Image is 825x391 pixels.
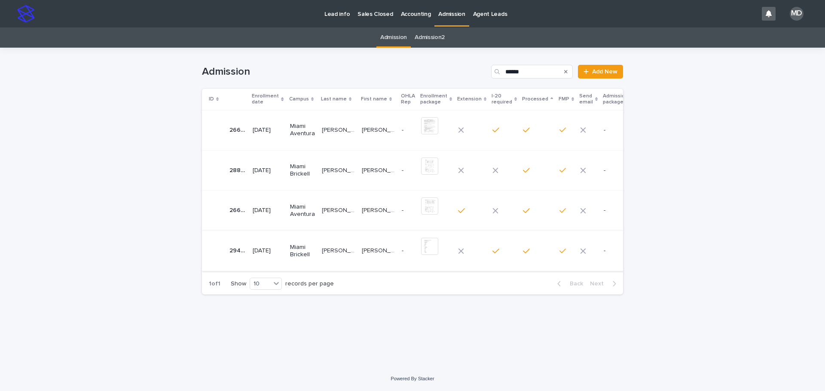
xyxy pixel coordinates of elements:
tr: 2664626646 [DATE]Miami Aventura[PERSON_NAME][PERSON_NAME] [PERSON_NAME] [PERSON_NAME][PERSON_NAME... [202,110,647,150]
p: ADOLFO JOREL [362,246,397,255]
p: Admission package [603,91,628,107]
button: Back [550,280,587,288]
p: Send email [579,91,593,107]
a: Admission [380,27,407,48]
p: Campus [289,94,309,104]
div: MD [790,7,804,21]
a: Powered By Stacker [391,376,434,381]
p: Extension [457,94,482,104]
p: [DATE] [253,167,283,174]
p: ID [209,94,214,104]
p: - [402,247,414,255]
p: Miami Aventura [290,123,315,137]
p: - [604,207,633,214]
p: First name [361,94,387,104]
p: OHLA Rep [401,91,415,107]
tr: 2664626646 [DATE]Miami Aventura[PERSON_NAME][PERSON_NAME] [PERSON_NAME] [PERSON_NAME][PERSON_NAME... [202,191,647,231]
p: - [604,127,633,134]
p: Miami Brickell [290,244,315,258]
p: FMP [559,94,569,104]
p: I-20 required [492,91,512,107]
tr: 2945229452 [DATE]Miami Brickell[PERSON_NAME][PERSON_NAME] [PERSON_NAME][PERSON_NAME] -- [202,231,647,271]
p: Show [231,280,246,288]
p: 1 of 1 [202,273,227,294]
p: Maria Eduarda [362,165,397,174]
p: 28809 [229,165,247,174]
p: - [402,167,414,174]
p: - [604,167,633,174]
span: Back [565,281,583,287]
p: JORGE FRANSCISCO ABELARDO [362,125,397,134]
p: Enrollment date [252,91,279,107]
p: [DATE] [253,127,283,134]
a: Add New [578,65,623,79]
span: Add New [592,69,617,75]
p: - [402,127,414,134]
p: Cheveau Garcia [322,165,357,174]
p: [DATE] [253,207,283,214]
span: Next [590,281,609,287]
p: JORGE FRANSCISCO ABELARDO [362,205,397,214]
p: records per page [285,280,334,288]
p: - [604,247,633,255]
h1: Admission [202,66,488,78]
tr: 2880928809 [DATE]Miami Brickell[PERSON_NAME][PERSON_NAME] [PERSON_NAME] [PERSON_NAME][PERSON_NAME... [202,150,647,191]
p: GARCIA HUIZA [322,246,357,255]
p: GARCIA MEDINA [322,125,357,134]
p: Processed [522,94,548,104]
p: 26646 [229,205,247,214]
p: Enrollment package [420,91,447,107]
input: Search [491,65,573,79]
p: [DATE] [253,247,283,255]
button: Next [587,280,623,288]
p: - [402,207,414,214]
img: stacker-logo-s-only.png [17,5,34,22]
p: 29452 [229,246,247,255]
a: Admission2 [415,27,445,48]
p: 26646 [229,125,247,134]
p: Miami Aventura [290,203,315,218]
div: 10 [250,279,271,288]
p: GARCIA MEDINA [322,205,357,214]
p: Miami Brickell [290,163,315,178]
p: Last name [321,94,347,104]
